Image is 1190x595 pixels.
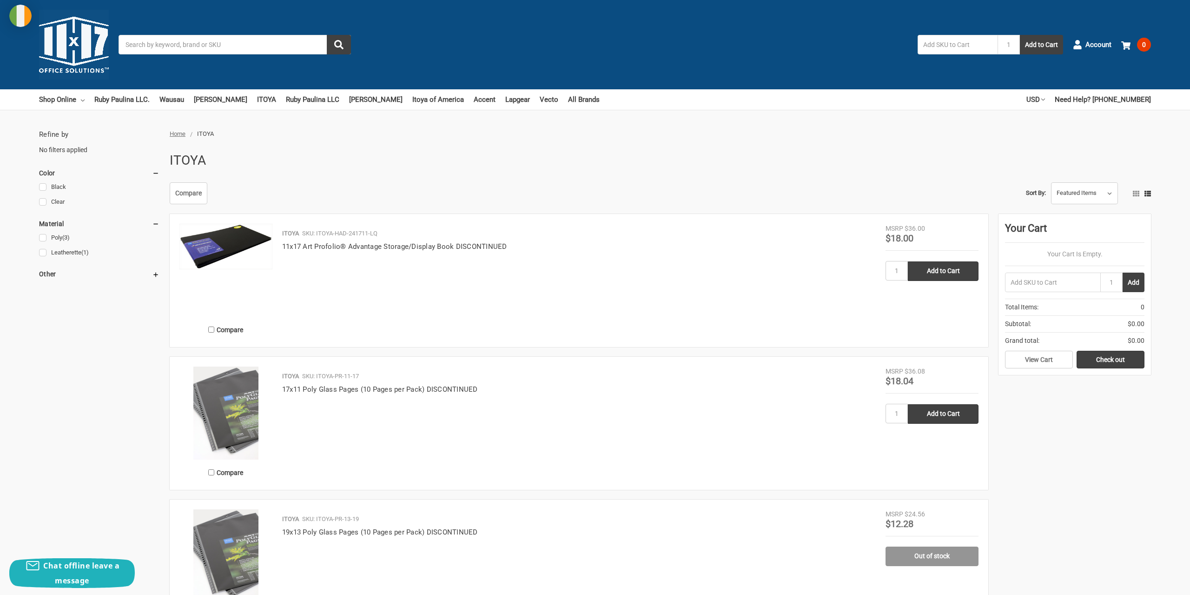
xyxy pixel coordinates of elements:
p: SKU: ITOYA-PR-11-17 [302,372,359,381]
label: Sort By: [1026,186,1046,200]
a: Clear [39,196,159,208]
input: Compare [208,469,214,475]
a: Shop Online [39,89,85,110]
div: MSRP [886,367,903,376]
p: SKU: ITOYA-HAD-241711-LQ [302,229,377,238]
img: 11x17 Art Profolio® Advantage Storage/Display Book DISCONTINUED [179,224,272,269]
a: Account [1073,33,1111,57]
h5: Other [39,268,159,280]
span: (1) [81,249,89,256]
span: (3) [62,234,70,241]
button: Add [1123,273,1144,292]
a: 11x17 Art Profolio® Advantage Storage/Display Book DISCONTINUED [282,242,507,251]
a: Compare [170,182,207,205]
span: $36.00 [905,225,925,232]
span: ITOYA [197,130,214,137]
div: Your Cart [1005,221,1144,243]
p: ITOYA [282,229,299,238]
span: $18.04 [886,375,913,387]
a: 19x13 Poly Glass Pages (10 Pages per Pack) DISCONTINUED [282,528,478,536]
a: Accent [474,89,496,110]
div: MSRP [886,509,903,519]
span: $36.08 [905,368,925,375]
span: $0.00 [1128,319,1144,329]
a: Poly [39,232,159,244]
label: Compare [179,322,272,337]
a: 0 [1121,33,1151,57]
h1: ITOYA [170,148,206,173]
span: Subtotal: [1005,319,1031,329]
span: $18.00 [886,233,913,244]
input: Add SKU to Cart [918,35,998,54]
span: $24.56 [905,510,925,518]
a: Out of stock [886,547,978,566]
button: Chat offline leave a message [9,558,135,588]
a: View Cart [1005,351,1073,368]
div: MSRP [886,224,903,234]
input: Add SKU to Cart [1005,273,1100,292]
a: 17x11 Poly Glass Pages (10 Pages per Pack) DISCONTINUED [282,385,478,394]
span: Chat offline leave a message [43,561,119,586]
a: Lapgear [505,89,530,110]
span: 0 [1137,38,1151,52]
a: All Brands [568,89,600,110]
p: ITOYA [282,515,299,524]
a: [PERSON_NAME] [349,89,403,110]
a: Need Help? [PHONE_NUMBER] [1055,89,1151,110]
a: Ruby Paulina LLC [286,89,339,110]
img: 11x17.com [39,10,109,80]
span: $0.00 [1128,336,1144,346]
h5: Material [39,218,159,229]
p: SKU: ITOYA-PR-13-19 [302,515,359,524]
a: 11x17 Art Profolio® Advantage Storage/Display Book DISCONTINUED [179,224,272,317]
input: Search by keyword, brand or SKU [119,35,351,54]
p: ITOYA [282,372,299,381]
h5: Refine by [39,129,159,140]
p: Your Cart Is Empty. [1005,249,1144,259]
img: duty and tax information for Ireland [9,5,32,27]
h5: Color [39,167,159,179]
a: Black [39,181,159,194]
input: Add to Cart [908,261,978,281]
a: Ruby Paulina LLC. [94,89,150,110]
span: Account [1085,40,1111,50]
a: Vecto [540,89,558,110]
a: Itoya of America [412,89,464,110]
input: Compare [208,327,214,333]
a: [PERSON_NAME] [194,89,247,110]
a: Wausau [159,89,184,110]
a: USD [1026,89,1045,110]
a: Leatherette [39,247,159,259]
span: Grand total: [1005,336,1039,346]
a: ITOYA [257,89,276,110]
span: Total Items: [1005,302,1038,312]
a: Home [170,130,185,137]
span: $12.28 [886,518,913,529]
button: Add to Cart [1020,35,1063,54]
a: Check out [1077,351,1144,368]
div: No filters applied [39,129,159,154]
iframe: Google Customer Reviews [1113,570,1190,595]
img: 17x11 Poly Glass Pages (10 Pages per Pack) [179,367,272,460]
span: 0 [1141,302,1144,312]
label: Compare [179,465,272,480]
input: Add to Cart [908,404,978,424]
